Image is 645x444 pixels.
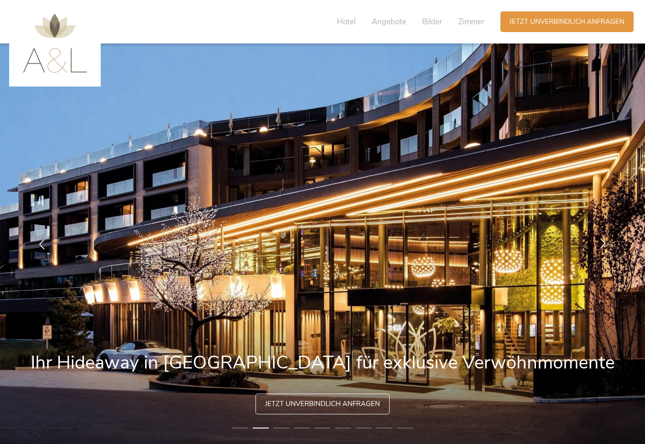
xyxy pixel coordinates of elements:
[458,16,484,27] span: Zimmer
[509,17,624,27] span: Jetzt unverbindlich anfragen
[422,16,442,27] span: Bilder
[265,399,380,409] span: Jetzt unverbindlich anfragen
[372,16,406,27] span: Angebote
[337,16,356,27] span: Hotel
[23,14,87,73] img: AMONTI & LUNARIS Wellnessresort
